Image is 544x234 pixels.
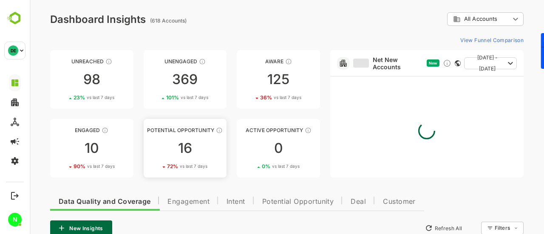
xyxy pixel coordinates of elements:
button: View Funnel Comparison [427,33,494,47]
button: [DATE] - [DATE] [434,57,487,69]
span: vs last 7 days [242,163,270,169]
a: Potential OpportunityThese accounts are MQAs and can be passed on to Inside Sales1672%vs last 7 days [114,119,197,178]
div: Discover new ICP-fit accounts showing engagement — via intent surges, anonymous website visits, L... [413,59,422,68]
div: 10 [20,141,104,155]
div: All Accounts [417,11,494,28]
div: These accounts have open opportunities which might be at any of the Sales Stages [275,127,282,134]
div: N [8,213,22,226]
div: These accounts are MQAs and can be passed on to Inside Sales [186,127,193,134]
a: AwareThese accounts have just entered the buying cycle and need further nurturing12536%vs last 7 ... [207,50,290,109]
div: Unreached [20,58,104,65]
div: 90 % [44,163,85,169]
a: Net New Accounts [323,56,394,70]
div: These accounts have just entered the buying cycle and need further nurturing [255,58,262,65]
div: 23 % [44,94,85,101]
div: These accounts have not been engaged with for a defined time period [76,58,82,65]
span: vs last 7 days [150,163,178,169]
div: DE [8,45,18,56]
div: Unengaged [114,58,197,65]
a: EngagedThese accounts are warm, further nurturing would qualify them to MQAs1090%vs last 7 days [20,119,104,178]
button: Logout [9,190,20,201]
span: Deal [321,198,336,205]
div: This card does not support filter and segments [425,60,431,66]
div: 369 [114,73,197,86]
div: 0 [207,141,290,155]
div: Dashboard Insights [20,13,116,25]
span: vs last 7 days [244,94,272,101]
div: Aware [207,58,290,65]
span: All Accounts [434,16,467,22]
span: Engagement [138,198,180,205]
span: vs last 7 days [57,163,85,169]
div: 36 % [230,94,272,101]
span: New [399,61,408,65]
div: Potential Opportunity [114,127,197,133]
span: Data Quality and Coverage [29,198,121,205]
span: vs last 7 days [151,94,178,101]
ag: (618 Accounts) [120,17,159,24]
div: 101 % [136,94,178,101]
div: Engaged [20,127,104,133]
div: These accounts are warm, further nurturing would qualify them to MQAs [72,127,79,134]
a: Active OpportunityThese accounts have open opportunities which might be at any of the Sales Stage... [207,119,290,178]
a: UnreachedThese accounts have not been engaged with for a defined time period9823%vs last 7 days [20,50,104,109]
div: 125 [207,73,290,86]
div: All Accounts [423,15,480,23]
div: Active Opportunity [207,127,290,133]
span: Intent [197,198,215,205]
div: 16 [114,141,197,155]
div: 0 % [232,163,270,169]
span: vs last 7 days [57,94,85,101]
div: 72 % [137,163,178,169]
div: 98 [20,73,104,86]
span: Customer [353,198,386,205]
span: [DATE] - [DATE] [441,52,474,74]
div: Filters [465,225,480,231]
img: BambooboxLogoMark.f1c84d78b4c51b1a7b5f700c9845e183.svg [4,10,26,26]
div: These accounts have not shown enough engagement and need nurturing [169,58,176,65]
a: UnengagedThese accounts have not shown enough engagement and need nurturing369101%vs last 7 days [114,50,197,109]
span: Potential Opportunity [232,198,304,205]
